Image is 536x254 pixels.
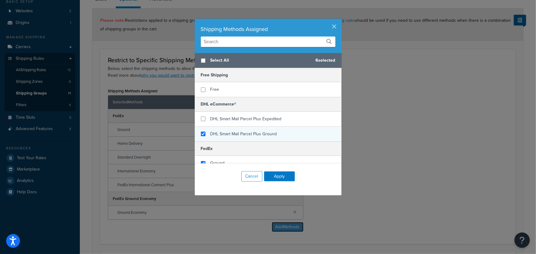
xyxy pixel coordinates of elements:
[201,25,335,33] div: Shipping Methods Assigned
[210,56,311,65] span: Select All
[210,86,219,93] span: Free
[264,171,295,181] button: Apply
[195,68,342,82] h5: Free Shipping
[241,171,262,182] button: Cancel
[210,116,282,122] span: DHL Smart Mail Parcel Plus Expedited
[201,37,335,47] input: Search
[210,160,225,166] span: Ground
[210,131,277,137] span: DHL Smart Mail Parcel Plus Ground
[195,141,342,156] h5: FedEx
[195,53,342,68] div: 6 selected
[195,97,342,111] h5: DHL eCommerce®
